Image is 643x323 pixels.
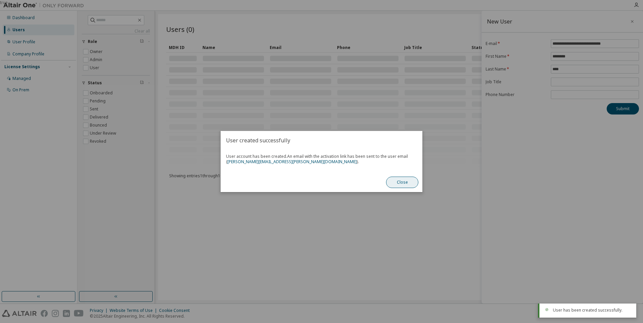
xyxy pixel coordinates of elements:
[227,159,357,165] a: [PERSON_NAME][EMAIL_ADDRESS][PERSON_NAME][DOMAIN_NAME]
[386,177,418,188] button: Close
[553,308,631,313] div: User has been created successfully.
[221,131,422,150] h2: User created successfully
[226,153,408,165] span: An email with the activation link has been sent to the user email ( ).
[226,154,417,165] span: User account has been created.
